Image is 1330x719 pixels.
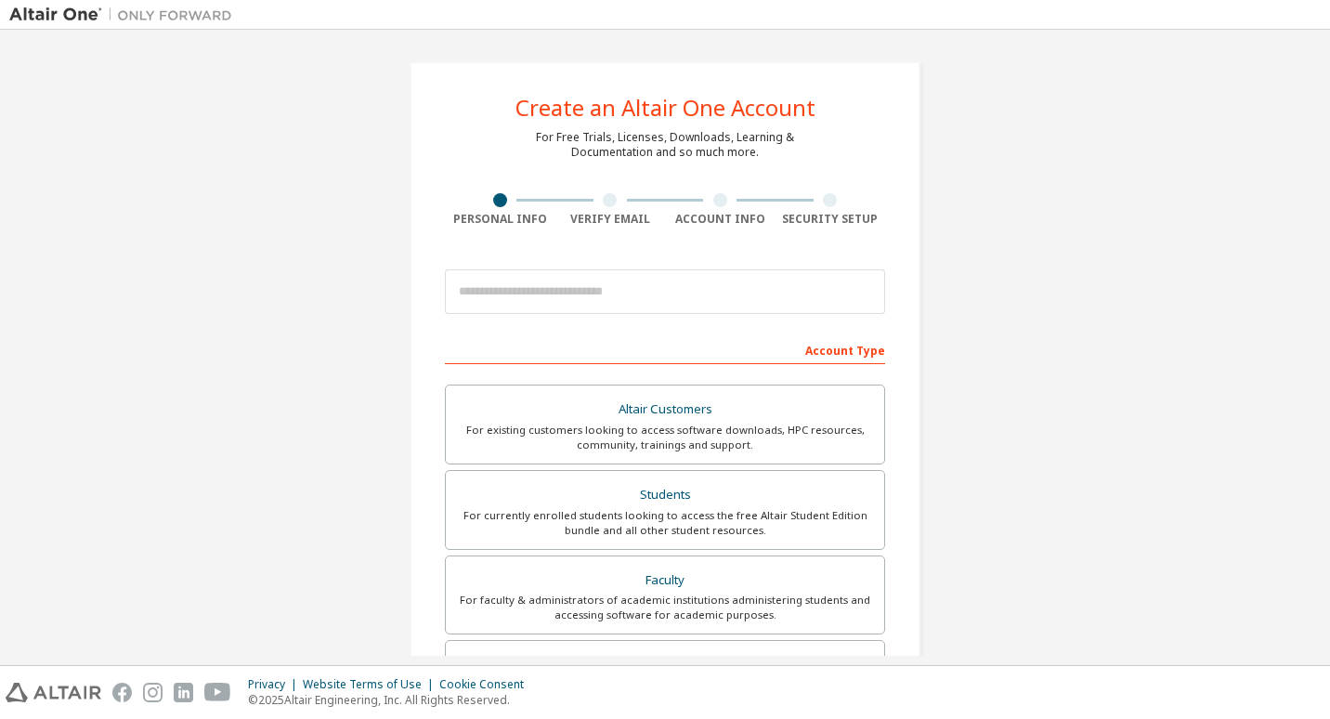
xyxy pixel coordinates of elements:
div: For Free Trials, Licenses, Downloads, Learning & Documentation and so much more. [536,130,794,160]
div: Account Info [665,212,776,227]
div: Privacy [248,677,303,692]
div: Personal Info [445,212,555,227]
div: Everyone else [457,652,873,678]
img: altair_logo.svg [6,683,101,702]
p: © 2025 Altair Engineering, Inc. All Rights Reserved. [248,692,535,708]
div: For currently enrolled students looking to access the free Altair Student Edition bundle and all ... [457,508,873,538]
div: Create an Altair One Account [515,97,815,119]
div: Account Type [445,334,885,364]
div: Cookie Consent [439,677,535,692]
img: linkedin.svg [174,683,193,702]
div: Website Terms of Use [303,677,439,692]
img: instagram.svg [143,683,163,702]
img: youtube.svg [204,683,231,702]
div: Altair Customers [457,397,873,423]
div: Security Setup [776,212,886,227]
div: Faculty [457,568,873,594]
div: For existing customers looking to access software downloads, HPC resources, community, trainings ... [457,423,873,452]
img: Altair One [9,6,241,24]
div: For faculty & administrators of academic institutions administering students and accessing softwa... [457,593,873,622]
img: facebook.svg [112,683,132,702]
div: Verify Email [555,212,666,227]
div: Students [457,482,873,508]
